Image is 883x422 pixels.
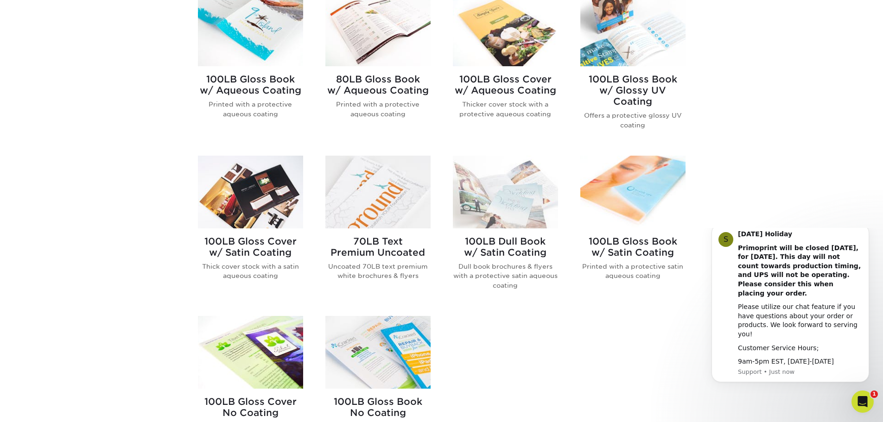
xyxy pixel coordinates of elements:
p: Message from Support, sent Just now [40,140,165,148]
img: 100LB Dull Book<br/>w/ Satin Coating Brochures & Flyers [453,156,558,228]
img: 70LB Text<br/>Premium Uncoated Brochures & Flyers [325,156,431,228]
h2: 100LB Gloss Cover w/ Satin Coating [198,236,303,258]
p: Offers a protective glossy UV coating [580,111,686,130]
h2: 80LB Gloss Book w/ Aqueous Coating [325,74,431,96]
div: 9am-5pm EST, [DATE]-[DATE] [40,129,165,139]
p: Uncoated 70LB text premium white brochures & flyers [325,262,431,281]
h2: 100LB Gloss Cover No Coating [198,396,303,418]
h2: 100LB Gloss Book w/ Glossy UV Coating [580,74,686,107]
iframe: Google Customer Reviews [2,394,79,419]
h2: 100LB Gloss Book w/ Aqueous Coating [198,74,303,96]
p: Printed with a protective aqueous coating [325,100,431,119]
h2: 100LB Gloss Book w/ Satin Coating [580,236,686,258]
a: 100LB Gloss Cover<br/>w/ Satin Coating Brochures & Flyers 100LB Gloss Coverw/ Satin Coating Thick... [198,156,303,305]
p: Printed with a protective satin aqueous coating [580,262,686,281]
h2: 100LB Dull Book w/ Satin Coating [453,236,558,258]
h2: 100LB Gloss Book No Coating [325,396,431,418]
div: Message content [40,2,165,139]
img: 100LB Gloss Cover<br/>No Coating Brochures & Flyers [198,316,303,389]
h2: 100LB Gloss Cover w/ Aqueous Coating [453,74,558,96]
h2: 70LB Text Premium Uncoated [325,236,431,258]
a: 100LB Gloss Book<br/>w/ Satin Coating Brochures & Flyers 100LB Gloss Bookw/ Satin Coating Printed... [580,156,686,305]
img: 100LB Gloss Book<br/>No Coating Brochures & Flyers [325,316,431,389]
p: Printed with a protective aqueous coating [198,100,303,119]
p: Dull book brochures & flyers with a protective satin aqueous coating [453,262,558,290]
p: Thick cover stock with a satin aqueous coating [198,262,303,281]
div: Please utilize our chat feature if you have questions about your order or products. We look forwa... [40,75,165,111]
div: Customer Service Hours; [40,116,165,125]
a: 70LB Text<br/>Premium Uncoated Brochures & Flyers 70LB TextPremium Uncoated Uncoated 70LB text pr... [325,156,431,305]
b: [DATE] Holiday [40,2,95,10]
img: 100LB Gloss Cover<br/>w/ Satin Coating Brochures & Flyers [198,156,303,228]
iframe: Intercom notifications message [698,228,883,397]
iframe: Intercom live chat [851,391,874,413]
p: Thicker cover stock with a protective aqueous coating [453,100,558,119]
b: Primoprint will be closed [DATE], for [DATE]. This day will not count towards production timing, ... [40,16,163,69]
img: 100LB Gloss Book<br/>w/ Satin Coating Brochures & Flyers [580,156,686,228]
div: Profile image for Support [21,4,36,19]
a: 100LB Dull Book<br/>w/ Satin Coating Brochures & Flyers 100LB Dull Bookw/ Satin Coating Dull book... [453,156,558,305]
span: 1 [870,391,878,398]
